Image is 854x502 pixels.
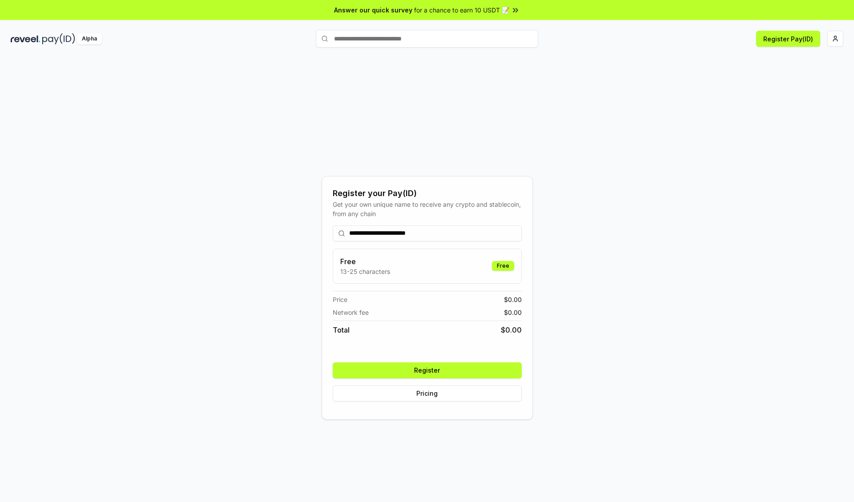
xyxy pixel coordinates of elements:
[333,386,522,402] button: Pricing
[340,267,390,276] p: 13-25 characters
[333,362,522,378] button: Register
[501,325,522,335] span: $ 0.00
[340,256,390,267] h3: Free
[11,33,40,44] img: reveel_dark
[333,308,369,317] span: Network fee
[333,325,350,335] span: Total
[333,200,522,218] div: Get your own unique name to receive any crypto and stablecoin, from any chain
[504,308,522,317] span: $ 0.00
[492,261,514,271] div: Free
[333,187,522,200] div: Register your Pay(ID)
[504,295,522,304] span: $ 0.00
[333,295,347,304] span: Price
[42,33,75,44] img: pay_id
[77,33,102,44] div: Alpha
[756,31,820,47] button: Register Pay(ID)
[334,5,412,15] span: Answer our quick survey
[414,5,509,15] span: for a chance to earn 10 USDT 📝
